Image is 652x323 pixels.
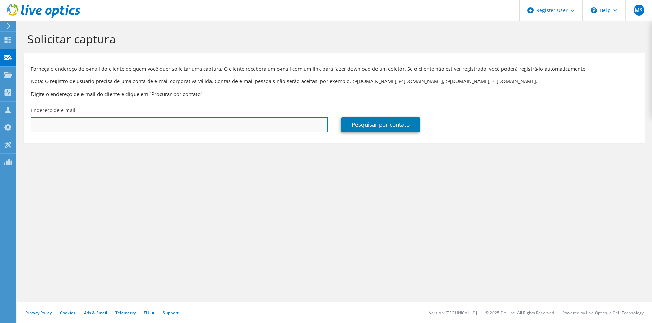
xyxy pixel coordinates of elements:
a: Privacy Policy [25,310,52,316]
h1: Solicitar captura [27,32,638,46]
a: Telemetry [115,310,136,316]
label: Endereço de e-mail [31,107,75,114]
svg: \n [591,7,597,13]
p: Forneça o endereço de e-mail do cliente de quem você quer solicitar uma captura. O cliente recebe... [31,65,638,73]
a: Pesquisar por contato [341,117,420,132]
li: Powered by Live Optics, a Dell Technology [562,310,644,316]
h3: Digite o endereço de e-mail do cliente e clique em “Procurar por contato”. [31,90,638,98]
a: Ads & Email [84,310,107,316]
li: © 2025 Dell Inc. All Rights Reserved [485,310,554,316]
span: MS [634,5,644,16]
a: EULA [144,310,154,316]
a: Cookies [60,310,76,316]
a: Support [163,310,179,316]
li: Version: [TECHNICAL_ID] [429,310,477,316]
p: Nota: O registro de usuário precisa de uma conta de e-mail corporativa válida. Contas de e-mail p... [31,78,638,85]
